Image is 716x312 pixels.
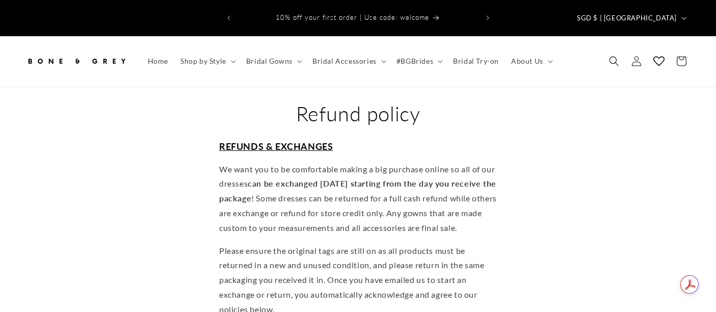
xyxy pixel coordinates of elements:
summary: About Us [505,50,557,72]
strong: can be exchanged [DATE] starting from the day you receive the package [219,178,496,203]
a: Bridal Try-on [447,50,505,72]
summary: #BGBrides [390,50,447,72]
button: Next announcement [476,8,499,28]
span: Bridal Try-on [453,57,499,66]
span: #BGBrides [396,57,433,66]
span: REFUNDS & EXCHANGES [219,141,333,152]
button: Previous announcement [218,8,240,28]
span: SGD $ | [GEOGRAPHIC_DATA] [577,13,677,23]
summary: Bridal Gowns [240,50,306,72]
summary: Search [603,50,625,72]
span: 10% off your first order | Use code: welcome [276,13,429,21]
a: Bone and Grey Bridal [22,46,131,76]
span: About Us [511,57,543,66]
h1: Refund policy [219,100,497,127]
img: Bone and Grey Bridal [25,50,127,72]
span: Home [148,57,168,66]
span: Shop by Style [180,57,226,66]
span: Bridal Gowns [246,57,293,66]
p: We want you to be comfortable making a big purchase online so all of our dresses ! Some dresses c... [219,162,497,236]
summary: Bridal Accessories [306,50,390,72]
span: Bridal Accessories [312,57,377,66]
button: SGD $ | [GEOGRAPHIC_DATA] [571,8,691,28]
a: Home [142,50,174,72]
summary: Shop by Style [174,50,240,72]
